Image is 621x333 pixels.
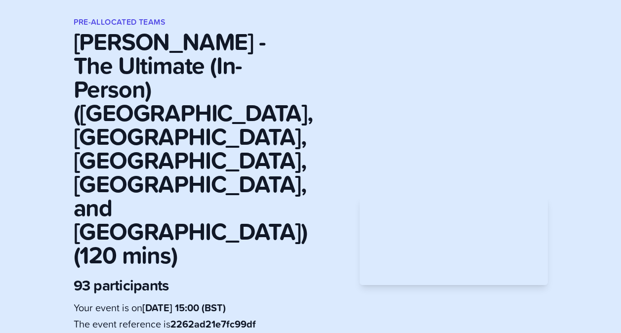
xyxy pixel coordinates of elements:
b: [DATE] 15:00 (BST) [142,300,226,315]
p: 93 participants [74,277,299,294]
iframe: Adding Teams Video [360,196,548,285]
b: 2262ad21e7fc99df [170,317,256,332]
p: The event reference is [74,317,299,331]
p: [PERSON_NAME] - The Ultimate (In-Person) ([GEOGRAPHIC_DATA], [GEOGRAPHIC_DATA], [GEOGRAPHIC_DATA]... [74,30,299,267]
p: Your event is on [74,300,299,315]
h1: Pre-allocated Teams [74,16,356,28]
